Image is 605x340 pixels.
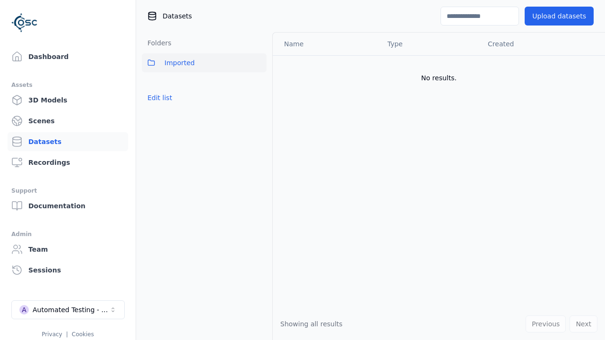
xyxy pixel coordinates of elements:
div: Support [11,185,124,196]
span: | [66,331,68,338]
th: Name [273,33,380,55]
button: Edit list [142,89,178,106]
a: 3D Models [8,91,128,110]
div: A [19,305,29,314]
a: Recordings [8,153,128,172]
img: Logo [11,9,38,36]
button: Select a workspace [11,300,125,319]
span: Datasets [163,11,192,21]
td: No results. [273,55,605,101]
a: Team [8,240,128,259]
div: Admin [11,229,124,240]
h3: Folders [142,38,172,48]
a: Dashboard [8,47,128,66]
a: Sessions [8,261,128,280]
div: Automated Testing - Playwright [33,305,109,314]
button: Upload datasets [525,7,594,25]
span: Showing all results [280,320,343,328]
th: Created [480,33,590,55]
a: Datasets [8,132,128,151]
a: Documentation [8,196,128,215]
button: Imported [142,53,267,72]
th: Type [380,33,480,55]
a: Privacy [42,331,62,338]
span: Imported [164,57,195,68]
div: Assets [11,79,124,91]
a: Scenes [8,111,128,130]
a: Cookies [72,331,94,338]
